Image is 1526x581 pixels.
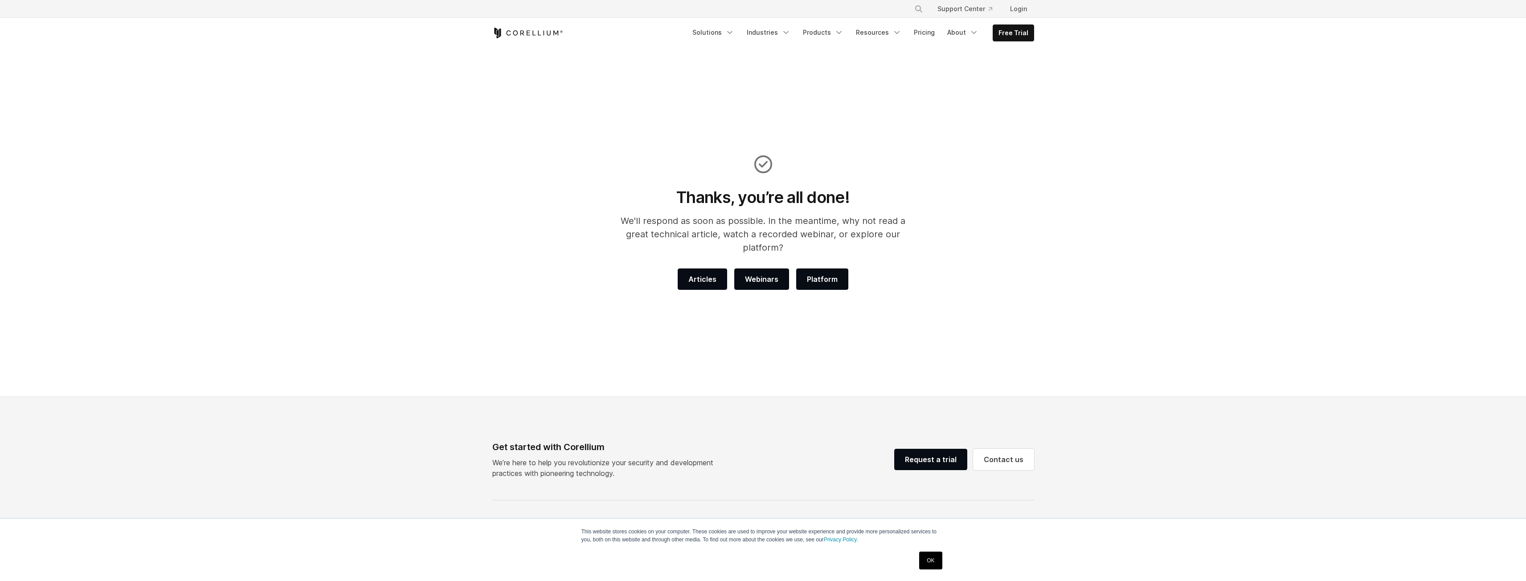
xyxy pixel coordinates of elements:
a: Pricing [908,24,940,41]
a: Webinars [734,268,789,290]
p: This website stores cookies on your computer. These cookies are used to improve your website expe... [581,528,945,544]
button: Search [911,1,927,17]
div: Navigation Menu [687,24,1034,41]
p: We’re here to help you revolutionize your security and development practices with pioneering tech... [492,457,720,479]
span: Platform [807,274,838,284]
a: Contact us [973,449,1034,470]
span: Articles [688,274,716,284]
a: Free Trial [993,25,1034,41]
h1: Thanks, you’re all done! [609,187,917,207]
div: Get started with Corellium [492,440,720,454]
a: Articles [678,268,727,290]
a: Support Center [930,1,999,17]
a: OK [919,552,942,569]
p: We'll respond as soon as possible. In the meantime, why not read a great technical article, watch... [609,214,917,254]
a: Request a trial [894,449,967,470]
a: Corellium Home [492,28,563,38]
a: About [942,24,984,41]
a: Login [1003,1,1034,17]
span: Webinars [745,274,778,284]
a: Industries [741,24,796,41]
a: Products [798,24,849,41]
a: Platform [796,268,848,290]
div: Navigation Menu [904,1,1034,17]
a: Resources [851,24,907,41]
a: Privacy Policy. [824,536,858,543]
a: Solutions [687,24,740,41]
